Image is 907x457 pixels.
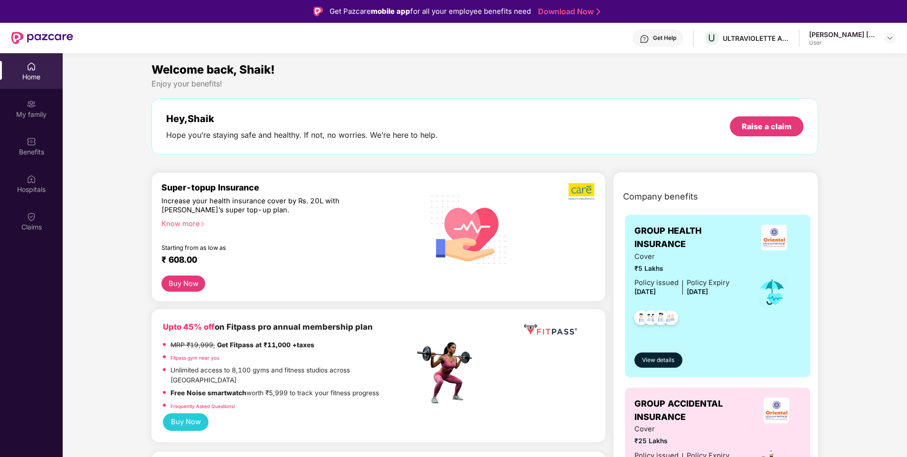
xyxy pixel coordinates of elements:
span: Cover [634,251,729,262]
img: svg+xml;base64,PHN2ZyBpZD0iSGVscC0zMngzMiIgeG1sbnM9Imh0dHA6Ly93d3cudzMub3JnLzIwMDAvc3ZnIiB3aWR0aD... [640,34,649,44]
strong: Free Noise smartwatch [170,389,246,397]
img: svg+xml;base64,PHN2ZyB3aWR0aD0iMjAiIGhlaWdodD0iMjAiIHZpZXdCb3g9IjAgMCAyMCAyMCIgZmlsbD0ibm9uZSIgeG... [27,99,36,109]
div: Know more [161,219,409,226]
div: Hope you’re staying safe and healthy. If not, no worries. We’re here to help. [166,130,438,140]
div: Policy issued [634,277,679,288]
button: View details [634,352,682,368]
p: Unlimited access to 8,100 gyms and fitness studios across [GEOGRAPHIC_DATA] [170,365,415,386]
p: worth ₹5,999 to track your fitness progress [170,388,379,399]
div: Get Help [653,34,676,42]
div: Raise a claim [742,121,792,132]
span: Cover [634,424,729,435]
a: Frequently Asked Questions! [170,403,235,409]
button: Buy Now [163,413,208,431]
a: Download Now [538,7,597,17]
img: svg+xml;base64,PHN2ZyBpZD0iQ2xhaW0iIHhtbG5zPSJodHRwOi8vd3d3LnczLm9yZy8yMDAwL3N2ZyIgd2lkdGg9IjIwIi... [27,212,36,221]
strong: Get Fitpass at ₹11,000 +taxes [217,341,314,349]
span: U [708,32,715,44]
div: [PERSON_NAME] [PERSON_NAME] [809,30,876,39]
img: insurerLogo [761,225,787,250]
div: Super-topup Insurance [161,182,415,192]
img: New Pazcare Logo [11,32,73,44]
button: Buy Now [161,276,205,292]
span: ₹5 Lakhs [634,264,729,274]
div: User [809,39,876,47]
span: Welcome back, Shaik! [151,63,275,76]
img: svg+xml;base64,PHN2ZyBpZD0iSG9tZSIgeG1sbnM9Imh0dHA6Ly93d3cudzMub3JnLzIwMDAvc3ZnIiB3aWR0aD0iMjAiIG... [27,62,36,71]
div: Hey, Shaik [166,113,438,124]
img: b5dec4f62d2307b9de63beb79f102df3.png [568,182,595,200]
b: Upto 45% off [163,322,215,332]
img: svg+xml;base64,PHN2ZyBpZD0iSG9zcGl0YWxzIiB4bWxucz0iaHR0cDovL3d3dy53My5vcmcvMjAwMC9zdmciIHdpZHRoPS... [27,174,36,184]
img: Stroke [596,7,600,17]
del: MRP ₹19,999, [170,341,215,349]
img: icon [757,276,788,308]
span: GROUP ACCIDENTAL INSURANCE [634,397,753,424]
div: Enjoy your benefits! [151,79,818,89]
div: Policy Expiry [687,277,729,288]
div: ₹ 608.00 [161,255,405,266]
b: on Fitpass pro annual membership plan [163,322,373,332]
div: ULTRAVIOLETTE AUTOMOTIVE PRIVATE LIMITED [723,34,789,43]
span: [DATE] [634,288,656,295]
span: right [200,221,205,227]
img: fpp.png [414,340,481,406]
img: svg+xml;base64,PHN2ZyB4bWxucz0iaHR0cDovL3d3dy53My5vcmcvMjAwMC9zdmciIHhtbG5zOnhsaW5rPSJodHRwOi8vd3... [424,183,514,275]
span: View details [642,356,674,365]
img: svg+xml;base64,PHN2ZyB4bWxucz0iaHR0cDovL3d3dy53My5vcmcvMjAwMC9zdmciIHdpZHRoPSI0OC45MTUiIGhlaWdodD... [640,307,663,331]
img: svg+xml;base64,PHN2ZyB4bWxucz0iaHR0cDovL3d3dy53My5vcmcvMjAwMC9zdmciIHdpZHRoPSI0OC45NDMiIGhlaWdodD... [630,307,653,331]
div: Increase your health insurance cover by Rs. 20L with [PERSON_NAME]’s super top-up plan. [161,197,374,215]
span: GROUP HEALTH INSURANCE [634,224,747,251]
img: svg+xml;base64,PHN2ZyBpZD0iQmVuZWZpdHMiIHhtbG5zPSJodHRwOi8vd3d3LnczLm9yZy8yMDAwL3N2ZyIgd2lkdGg9Ij... [27,137,36,146]
img: svg+xml;base64,PHN2ZyB4bWxucz0iaHR0cDovL3d3dy53My5vcmcvMjAwMC9zdmciIHdpZHRoPSI0OC45NDMiIGhlaWdodD... [659,307,682,331]
img: insurerLogo [764,398,789,423]
a: Fitpass gym near you [170,355,219,361]
img: fppp.png [522,321,579,338]
strong: mobile app [371,7,410,16]
img: svg+xml;base64,PHN2ZyBpZD0iRHJvcGRvd24tMzJ4MzIiIHhtbG5zPSJodHRwOi8vd3d3LnczLm9yZy8yMDAwL3N2ZyIgd2... [886,34,894,42]
div: Get Pazcare for all your employee benefits need [330,6,531,17]
span: [DATE] [687,288,708,295]
img: svg+xml;base64,PHN2ZyB4bWxucz0iaHR0cDovL3d3dy53My5vcmcvMjAwMC9zdmciIHdpZHRoPSI0OC45NDMiIGhlaWdodD... [649,307,672,331]
img: Logo [313,7,323,16]
span: Company benefits [623,190,698,203]
div: Starting from as low as [161,244,374,251]
span: ₹25 Lakhs [634,436,729,447]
